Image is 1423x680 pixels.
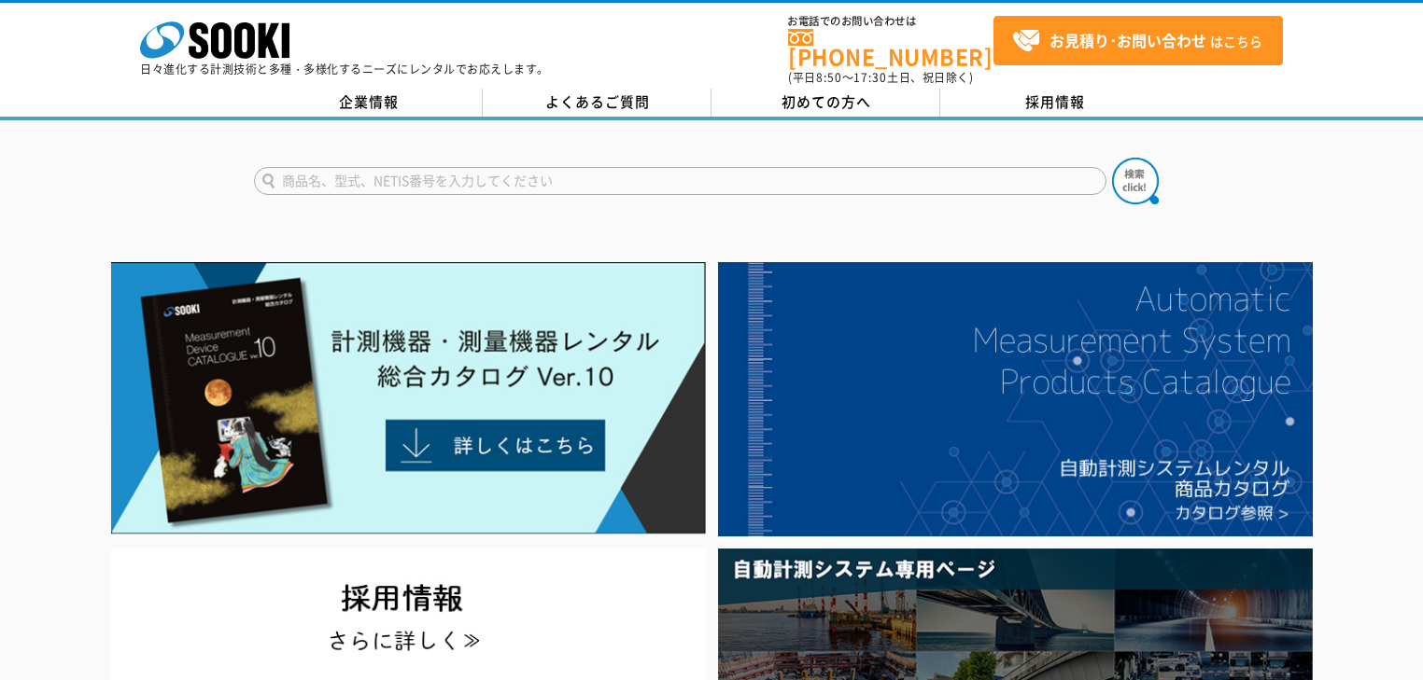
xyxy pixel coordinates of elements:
[782,91,871,112] span: 初めての方へ
[993,16,1283,65] a: お見積り･お問い合わせはこちら
[483,89,711,117] a: よくあるご質問
[1050,29,1206,51] strong: お見積り･お問い合わせ
[254,167,1106,195] input: 商品名、型式、NETIS番号を入力してください
[788,69,973,86] span: (平日 ～ 土日、祝日除く)
[111,262,706,534] img: Catalog Ver10
[254,89,483,117] a: 企業情報
[1112,158,1159,204] img: btn_search.png
[853,69,887,86] span: 17:30
[140,63,549,75] p: 日々進化する計測技術と多種・多様化するニーズにレンタルでお応えします。
[940,89,1169,117] a: 採用情報
[788,16,993,27] span: お電話でのお問い合わせは
[816,69,842,86] span: 8:50
[1012,27,1262,55] span: はこちら
[711,89,940,117] a: 初めての方へ
[718,262,1313,536] img: 自動計測システムカタログ
[788,29,993,67] a: [PHONE_NUMBER]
